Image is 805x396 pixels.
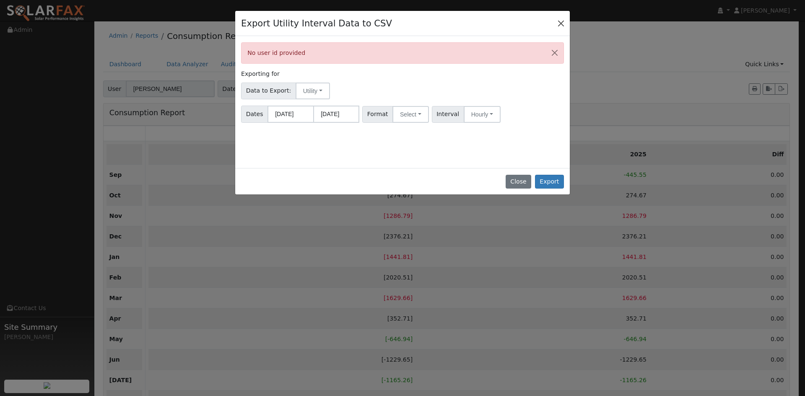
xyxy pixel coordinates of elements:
div: No user id provided [241,42,564,64]
button: Export [535,175,564,189]
button: Close [555,17,567,29]
span: Interval [432,106,464,123]
button: Close [506,175,531,189]
button: Close [546,43,563,63]
label: Exporting for [241,70,280,78]
span: Data to Export: [241,83,296,99]
span: Format [362,106,393,123]
button: Utility [296,83,330,99]
button: Hourly [464,106,501,123]
button: Select [392,106,429,123]
span: Dates [241,106,268,123]
h4: Export Utility Interval Data to CSV [241,17,392,30]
